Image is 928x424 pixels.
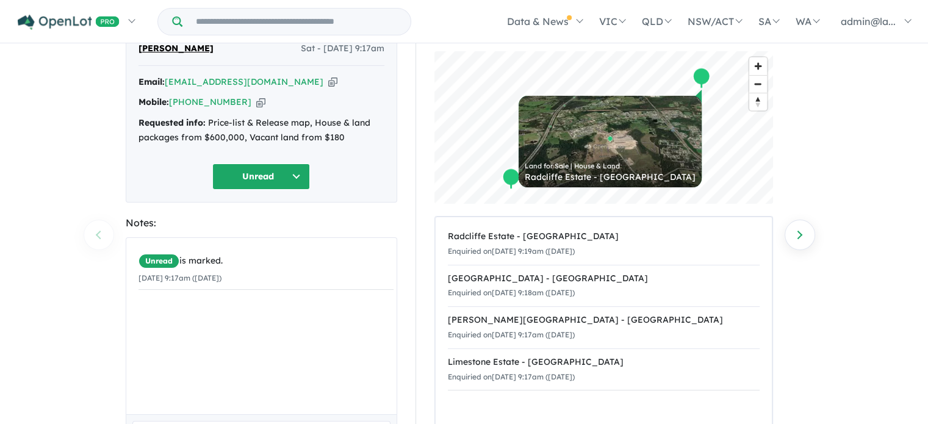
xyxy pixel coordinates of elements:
[138,116,384,145] div: Price-list & Release map, House & land packages from $600,000, Vacant land from $180
[448,306,760,349] a: [PERSON_NAME][GEOGRAPHIC_DATA] - [GEOGRAPHIC_DATA]Enquiried on[DATE] 9:17am ([DATE])
[138,273,221,282] small: [DATE] 9:17am ([DATE])
[448,372,575,381] small: Enquiried on [DATE] 9:17am ([DATE])
[434,51,773,204] canvas: Map
[841,15,896,27] span: admin@la...
[169,96,251,107] a: [PHONE_NUMBER]
[448,265,760,307] a: [GEOGRAPHIC_DATA] - [GEOGRAPHIC_DATA]Enquiried on[DATE] 9:18am ([DATE])
[749,93,767,110] button: Reset bearing to north
[448,313,760,328] div: [PERSON_NAME][GEOGRAPHIC_DATA] - [GEOGRAPHIC_DATA]
[138,76,165,87] strong: Email:
[165,76,323,87] a: [EMAIL_ADDRESS][DOMAIN_NAME]
[448,223,760,265] a: Radcliffe Estate - [GEOGRAPHIC_DATA]Enquiried on[DATE] 9:19am ([DATE])
[18,15,120,30] img: Openlot PRO Logo White
[448,271,760,286] div: [GEOGRAPHIC_DATA] - [GEOGRAPHIC_DATA]
[448,229,760,244] div: Radcliffe Estate - [GEOGRAPHIC_DATA]
[525,163,696,170] div: Land for Sale | House & Land
[448,348,760,391] a: Limestone Estate - [GEOGRAPHIC_DATA]Enquiried on[DATE] 9:17am ([DATE])
[692,67,710,90] div: Map marker
[138,254,394,268] div: is marked.
[126,215,397,231] div: Notes:
[138,96,169,107] strong: Mobile:
[448,246,575,256] small: Enquiried on [DATE] 9:19am ([DATE])
[448,288,575,297] small: Enquiried on [DATE] 9:18am ([DATE])
[749,76,767,93] span: Zoom out
[502,168,520,190] div: Map marker
[212,163,310,190] button: Unread
[448,355,760,370] div: Limestone Estate - [GEOGRAPHIC_DATA]
[256,96,265,109] button: Copy
[138,117,206,128] strong: Requested info:
[448,330,575,339] small: Enquiried on [DATE] 9:17am ([DATE])
[185,9,408,35] input: Try estate name, suburb, builder or developer
[301,41,384,56] span: Sat - [DATE] 9:17am
[138,254,179,268] span: Unread
[525,173,696,181] div: Radcliffe Estate - [GEOGRAPHIC_DATA]
[138,41,214,56] span: [PERSON_NAME]
[749,57,767,75] button: Zoom in
[328,76,337,88] button: Copy
[749,75,767,93] button: Zoom out
[519,96,702,187] a: Land for Sale | House & Land Radcliffe Estate - [GEOGRAPHIC_DATA]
